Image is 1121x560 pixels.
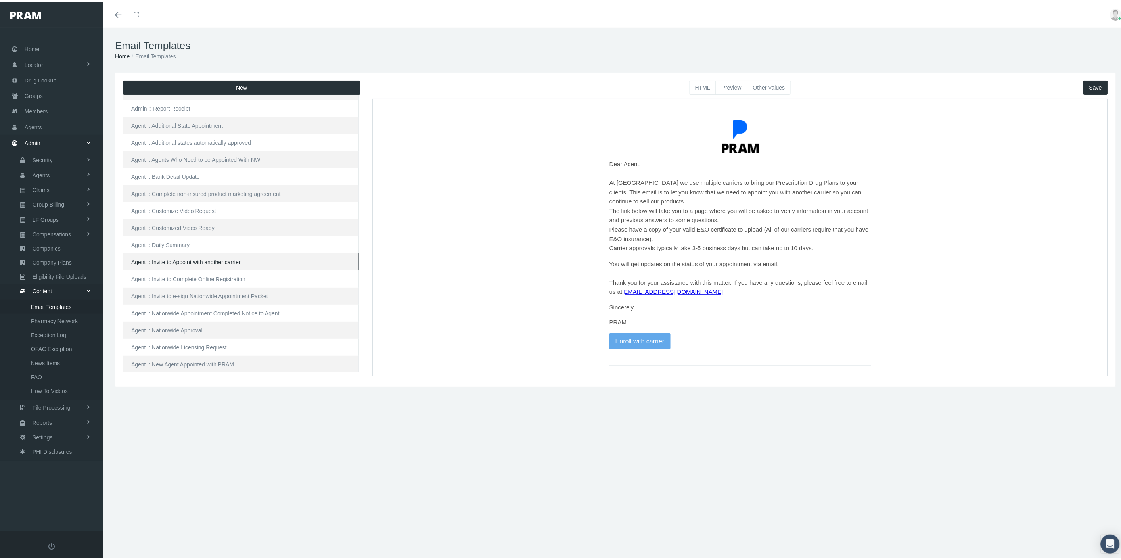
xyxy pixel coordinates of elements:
span: FAQ [31,369,42,382]
a: Agent :: Nationwide Licensing Request [123,337,359,354]
button: Other Values [747,79,791,93]
a: Agent :: Additional states automatically approved [123,132,359,150]
a: Agent :: Nationwide Approval [123,320,359,337]
h1: Email Templates [115,38,1116,50]
button: New [123,79,360,93]
span: News Items [31,355,60,368]
span: LF Groups [33,211,59,225]
span: Members [25,102,48,117]
p: PRAM [237,219,498,228]
p: You will get updates on the status of your appointment via email. Thank you for your assistance w... [237,160,498,198]
span: Companies [33,240,61,254]
span: Email Templates [31,299,71,312]
span: Company Plans [33,254,72,268]
div: Basic example [689,79,791,93]
p: At [GEOGRAPHIC_DATA] we use multiple carriers to bring our Prescription Drug Plans to your client... [237,60,498,154]
a: Agent :: Invite to Appoint with another carrier [123,252,359,269]
img: logo-words.jpg [349,44,386,54]
a: Agent :: Invite to Complete Online Registration [123,269,359,286]
button: HTML [689,79,716,93]
a: [EMAIL_ADDRESS][DOMAIN_NAME] [250,189,351,196]
a: Agent :: Bank Detail Update [123,167,359,184]
a: Agent :: New Agent Appointed with PRAM [123,354,359,371]
span: Drug Lookup [25,71,56,86]
span: Group Billing [33,196,64,210]
span: PHI Disclosures [33,443,72,457]
a: Agent :: Nationwide Appointment Completed Notice to Agent [123,303,359,320]
span: How To Videos [31,383,68,396]
a: Agent :: Customized Video Ready [123,218,359,235]
span: Home [25,40,39,55]
a: Agent :: Additional State Appointment [123,115,359,132]
span: Claims [33,182,50,195]
a: Admin :: Report Receipt [123,98,359,115]
a: Agent :: Invite to e-sign Nationwide Appointment Packet [123,286,359,303]
p: Sincerely, [237,203,498,213]
span: Reports [33,414,52,428]
a: Home [115,52,130,58]
span: OFAC Exception [31,341,72,354]
span: File Processing [33,399,71,413]
span: Exception Log [31,327,66,340]
span: Agents [25,118,42,133]
span: Groups [25,87,43,102]
a: Agent :: Customize Video Request [123,201,359,218]
div: Open Intercom Messenger [1101,533,1120,552]
img: PRAM_20_x_78.png [10,10,41,18]
img: logo-blue.png [358,21,377,40]
span: Settings [33,429,53,443]
span: Eligibility File Uploads [33,268,86,282]
span: Agents [33,167,50,180]
a: Agent :: Complete non-insured product marketing agreement [123,184,359,201]
span: Compensations [33,226,71,240]
button: Save [1083,79,1108,93]
li: Email Templates [130,50,176,59]
span: Pharmacy Network [31,313,78,326]
span: Dear Agent, [237,61,268,68]
a: Enroll with carrier [237,234,298,250]
a: Agent :: Daily Summary [123,235,359,252]
span: Locator [25,56,43,71]
span: Security [33,152,53,165]
a: Agent :: Agents Who Need to be Appointed With NW [123,150,359,167]
button: Preview [716,79,747,93]
span: Admin [25,134,40,149]
span: Content [33,283,52,296]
